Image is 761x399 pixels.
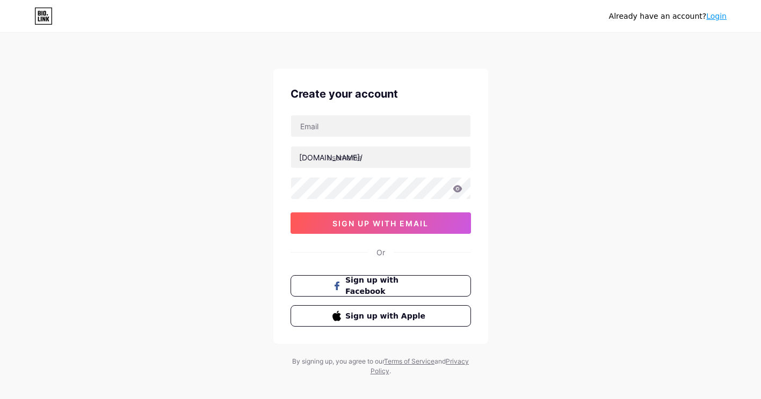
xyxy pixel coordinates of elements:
a: Terms of Service [384,357,434,365]
button: Sign up with Facebook [291,275,471,297]
a: Login [706,12,727,20]
input: Email [291,115,470,137]
div: Or [376,247,385,258]
div: By signing up, you agree to our and . [289,357,472,376]
div: Create your account [291,86,471,102]
button: sign up with email [291,212,471,234]
span: sign up with email [332,219,429,228]
button: Sign up with Apple [291,305,471,327]
span: Sign up with Apple [345,311,429,322]
div: Already have an account? [609,11,727,22]
input: username [291,146,470,168]
span: Sign up with Facebook [345,275,429,297]
div: [DOMAIN_NAME]/ [299,152,363,163]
